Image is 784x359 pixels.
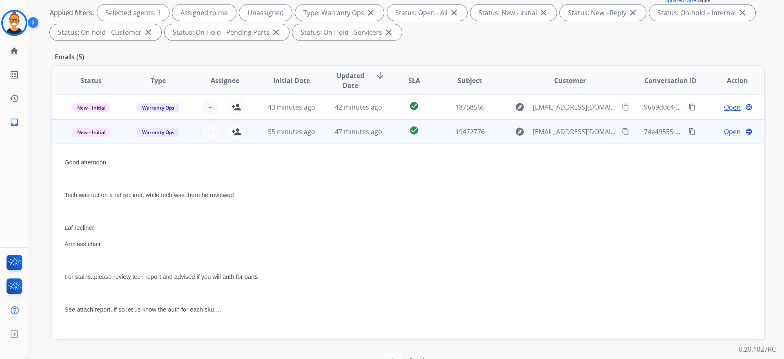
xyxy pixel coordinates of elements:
[560,4,646,21] div: Status: New - Reply
[375,71,385,81] mat-icon: arrow_downward
[165,24,289,40] div: Status: On Hold - Pending Parts
[9,46,19,56] mat-icon: home
[628,8,638,18] mat-icon: close
[515,127,525,137] mat-icon: explore
[649,4,755,21] div: Status: On-hold – Internal
[455,103,485,112] span: 18758566
[332,71,369,90] span: Updated Date
[644,76,697,85] span: Conversation ID
[745,128,753,135] mat-icon: language
[622,128,629,135] mat-icon: content_copy
[622,103,629,111] mat-icon: content_copy
[202,123,218,140] button: +
[292,24,402,40] div: Status: On Hold - Servicers
[724,127,741,137] span: Open
[72,128,110,137] span: New - Initial
[688,128,696,135] mat-icon: content_copy
[232,127,241,137] mat-icon: person_add
[644,103,767,112] span: 96b9d0c4-bf82-47c1-9267-b2289aa74f8a
[455,127,485,136] span: 19472776
[137,103,179,112] span: Warranty Ops
[50,24,161,40] div: Status: On-hold - Customer
[271,27,281,37] mat-icon: close
[3,11,26,34] img: avatar
[335,127,382,136] span: 47 minutes ago
[151,76,166,85] span: Type
[9,70,19,80] mat-icon: list_alt
[409,126,419,135] mat-icon: check_circle
[539,8,548,18] mat-icon: close
[408,76,420,85] span: SLA
[97,4,169,21] div: Selected agents: 1
[739,344,776,354] p: 0.20.1027RC
[9,117,19,127] mat-icon: inbox
[409,101,419,111] mat-icon: check_circle
[688,103,696,111] mat-icon: content_copy
[9,94,19,103] mat-icon: history
[65,224,94,231] span: Laf recliner
[533,127,617,137] span: [EMAIL_ADDRESS][DOMAIN_NAME]
[65,192,234,198] span: Tech was out on a raf recliner, while tech was there he reviewed
[449,8,459,18] mat-icon: close
[697,66,764,95] th: Action
[65,274,258,280] span: For stains..please review tech report and advised if you will auth for parts
[80,76,102,85] span: Status
[384,27,394,37] mat-icon: close
[745,103,753,111] mat-icon: language
[137,128,179,137] span: Warranty Ops
[554,76,586,85] span: Customer
[143,27,153,37] mat-icon: close
[172,4,236,21] div: Assigned to me
[65,159,106,166] span: Good afternoon
[65,241,101,247] span: Armless chair
[458,76,482,85] span: Subject
[724,102,741,112] span: Open
[211,76,239,85] span: Assignee
[295,4,384,21] div: Type: Warranty Ops
[470,4,557,21] div: Status: New - Initial
[387,4,467,21] div: Status: Open - All
[737,8,747,18] mat-icon: close
[335,103,382,112] span: 42 minutes ago
[208,127,212,137] span: +
[268,127,315,136] span: 55 minutes ago
[65,306,222,313] span: See attach report..if so let us know the auth for each sku….
[50,8,94,18] p: Applied filters:
[72,103,110,112] span: New - Initial
[232,102,241,112] mat-icon: person_add
[644,127,766,136] span: 74e49555-b74b-4fb5-8066-ae83cf4fe93d
[202,99,218,115] button: +
[273,76,310,85] span: Initial Date
[366,8,376,18] mat-icon: close
[533,102,617,112] span: [EMAIL_ADDRESS][DOMAIN_NAME]
[51,52,87,62] p: Emails (5)
[515,102,525,112] mat-icon: explore
[208,102,212,112] span: +
[268,103,315,112] span: 43 minutes ago
[239,4,292,21] div: Unassigned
